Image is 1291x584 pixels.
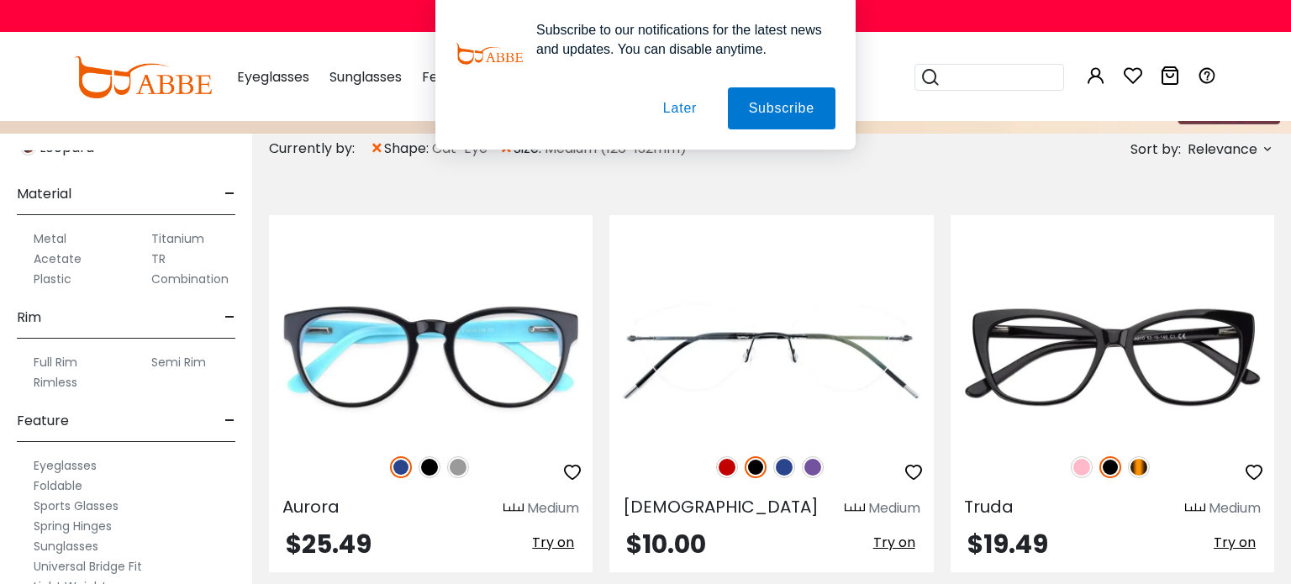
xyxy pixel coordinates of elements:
[1071,456,1093,478] img: Pink
[951,276,1274,438] img: Black Truda - Acetate ,Universal Bridge Fit
[642,87,718,129] button: Later
[224,401,235,441] span: -
[1188,134,1257,165] span: Relevance
[34,496,119,516] label: Sports Glasses
[728,87,835,129] button: Subscribe
[873,533,915,552] span: Try on
[1209,498,1261,518] div: Medium
[151,352,206,372] label: Semi Rim
[532,533,574,552] span: Try on
[1209,532,1261,554] button: Try on
[1128,456,1150,478] img: Tortoise
[151,249,166,269] label: TR
[1099,456,1121,478] img: Black
[523,20,835,59] div: Subscribe to our notifications for the latest news and updates. You can disable anytime.
[390,456,412,478] img: Blue
[527,498,579,518] div: Medium
[34,229,66,249] label: Metal
[1185,502,1205,515] img: size ruler
[503,502,524,515] img: size ruler
[151,229,204,249] label: Titanium
[17,297,41,338] span: Rim
[716,456,738,478] img: Red
[34,556,142,576] label: Universal Bridge Fit
[967,526,1048,562] span: $19.49
[845,502,865,515] img: size ruler
[1214,533,1256,552] span: Try on
[224,297,235,338] span: -
[456,20,523,87] img: notification icon
[17,174,71,214] span: Material
[34,372,77,392] label: Rimless
[527,532,579,554] button: Try on
[34,249,82,269] label: Acetate
[34,269,71,289] label: Plastic
[17,401,69,441] span: Feature
[34,455,97,476] label: Eyeglasses
[626,526,706,562] span: $10.00
[623,495,819,518] span: [DEMOGRAPHIC_DATA]
[34,352,77,372] label: Full Rim
[868,532,920,554] button: Try on
[151,269,229,289] label: Combination
[269,276,593,438] img: Blue Aurora - Acetate ,Universal Bridge Fit
[802,456,824,478] img: Purple
[419,456,440,478] img: Black
[868,498,920,518] div: Medium
[34,516,112,536] label: Spring Hinges
[609,276,933,438] img: Black Huguenot - Metal ,Adjust Nose Pads
[964,495,1014,518] span: Truda
[286,526,371,562] span: $25.49
[34,476,82,496] label: Foldable
[745,456,767,478] img: Black
[447,456,469,478] img: Gray
[34,536,98,556] label: Sunglasses
[773,456,795,478] img: Blue
[282,495,340,518] span: Aurora
[224,174,235,214] span: -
